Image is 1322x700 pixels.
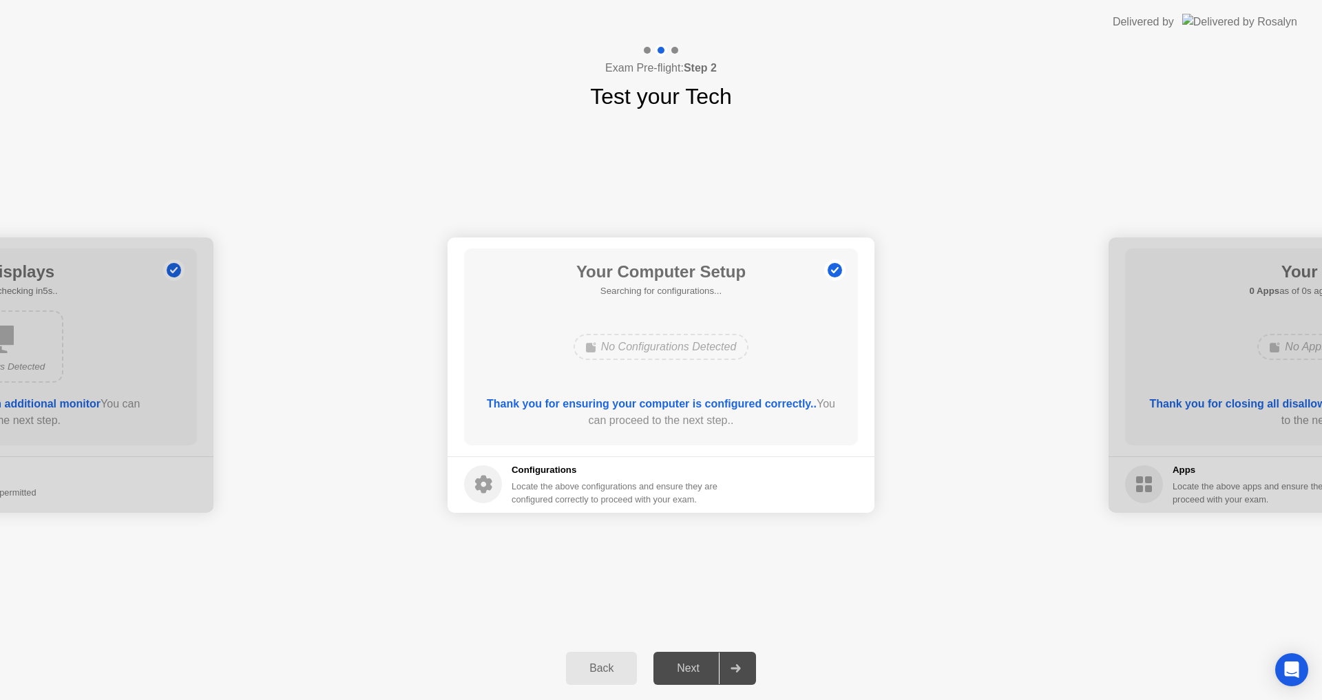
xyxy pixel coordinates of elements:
[1113,14,1174,30] div: Delivered by
[570,662,633,675] div: Back
[484,396,839,429] div: You can proceed to the next step..
[576,259,746,284] h1: Your Computer Setup
[576,284,746,298] h5: Searching for configurations...
[487,398,817,410] b: Thank you for ensuring your computer is configured correctly..
[512,480,720,506] div: Locate the above configurations and ensure they are configured correctly to proceed with your exam.
[653,652,756,685] button: Next
[590,80,732,113] h1: Test your Tech
[512,463,720,477] h5: Configurations
[1275,653,1308,686] div: Open Intercom Messenger
[1182,14,1297,30] img: Delivered by Rosalyn
[684,62,717,74] b: Step 2
[605,60,717,76] h4: Exam Pre-flight:
[566,652,637,685] button: Back
[574,334,749,360] div: No Configurations Detected
[658,662,719,675] div: Next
